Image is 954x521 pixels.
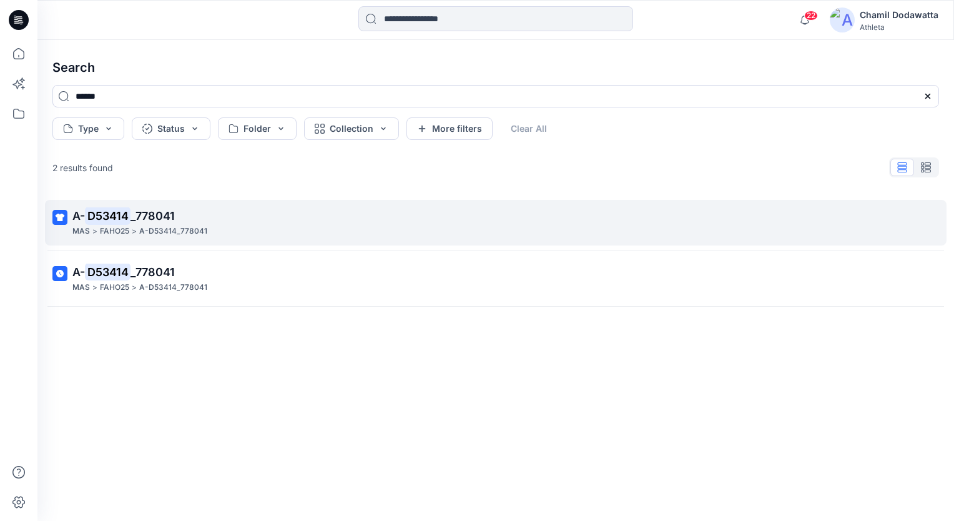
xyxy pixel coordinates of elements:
p: A-D53414_778041 [139,281,207,294]
p: FAHO25 [100,225,129,238]
p: > [92,281,97,294]
div: Chamil Dodawatta [860,7,938,22]
mark: D53414 [85,207,130,224]
p: MAS [72,281,90,294]
span: A- [72,209,85,222]
p: > [92,225,97,238]
p: A-D53414_778041 [139,225,207,238]
span: _778041 [130,265,175,279]
img: avatar [830,7,855,32]
span: _778041 [130,209,175,222]
button: Status [132,117,210,140]
span: 22 [804,11,818,21]
button: More filters [406,117,493,140]
p: MAS [72,225,90,238]
p: FAHO25 [100,281,129,294]
p: > [132,225,137,238]
a: A-D53414_778041MAS>FAHO25>A-D53414_778041 [45,200,947,246]
span: A- [72,265,85,279]
mark: D53414 [85,263,130,280]
button: Type [52,117,124,140]
div: Athleta [860,22,938,32]
a: A-D53414_778041MAS>FAHO25>A-D53414_778041 [45,256,947,302]
p: 2 results found [52,161,113,174]
button: Collection [304,117,399,140]
button: Folder [218,117,297,140]
p: > [132,281,137,294]
h4: Search [42,50,949,85]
